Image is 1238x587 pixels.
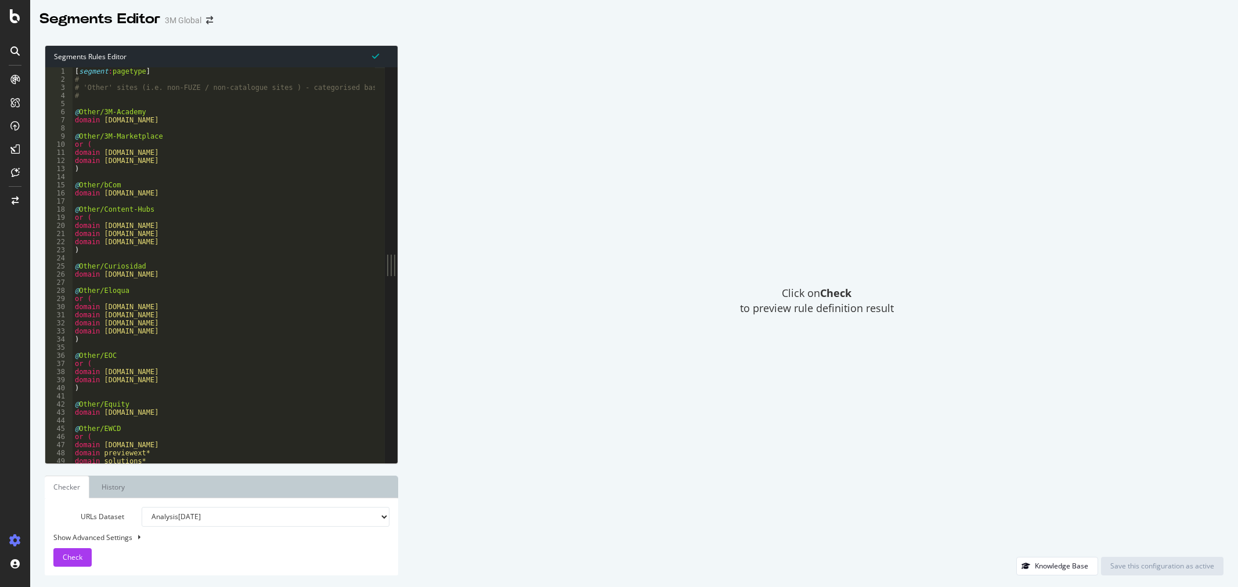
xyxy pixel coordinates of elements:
div: 29 [45,295,73,303]
div: Save this configuration as active [1110,561,1214,571]
div: 28 [45,287,73,295]
div: 23 [45,246,73,254]
div: 49 [45,457,73,465]
div: 13 [45,165,73,173]
div: arrow-right-arrow-left [206,16,213,24]
div: 21 [45,230,73,238]
div: 16 [45,189,73,197]
div: 45 [45,425,73,433]
div: Segments Editor [39,9,160,29]
div: 46 [45,433,73,441]
span: Click on to preview rule definition result [740,286,894,316]
div: 41 [45,392,73,400]
div: 48 [45,449,73,457]
div: 42 [45,400,73,408]
div: 12 [45,157,73,165]
div: 34 [45,335,73,343]
span: Syntax is valid [372,50,379,61]
label: URLs Dataset [45,507,133,527]
div: 20 [45,222,73,230]
strong: Check [820,286,851,300]
div: 33 [45,327,73,335]
div: 39 [45,376,73,384]
div: Knowledge Base [1035,561,1088,571]
div: 17 [45,197,73,205]
div: 24 [45,254,73,262]
div: 4 [45,92,73,100]
div: 1 [45,67,73,75]
div: 14 [45,173,73,181]
div: 36 [45,352,73,360]
div: 10 [45,140,73,148]
div: 27 [45,278,73,287]
div: 6 [45,108,73,116]
a: Checker [45,476,89,498]
div: 37 [45,360,73,368]
div: 31 [45,311,73,319]
a: History [92,476,134,498]
div: 5 [45,100,73,108]
div: 15 [45,181,73,189]
span: Check [63,552,82,562]
div: 47 [45,441,73,449]
div: 3 [45,84,73,92]
div: Show Advanced Settings [45,532,381,542]
button: Check [53,548,92,567]
div: 44 [45,416,73,425]
div: 35 [45,343,73,352]
div: 9 [45,132,73,140]
div: Segments Rules Editor [45,46,398,67]
div: 19 [45,213,73,222]
div: 43 [45,408,73,416]
button: Knowledge Base [1016,557,1098,575]
div: 38 [45,368,73,376]
div: 30 [45,303,73,311]
div: 18 [45,205,73,213]
div: 11 [45,148,73,157]
a: Knowledge Base [1016,561,1098,571]
div: 2 [45,75,73,84]
div: 26 [45,270,73,278]
div: 22 [45,238,73,246]
button: Save this configuration as active [1101,557,1223,575]
div: 8 [45,124,73,132]
div: 7 [45,116,73,124]
div: 25 [45,262,73,270]
div: 40 [45,384,73,392]
div: 32 [45,319,73,327]
div: 3M Global [165,15,201,26]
